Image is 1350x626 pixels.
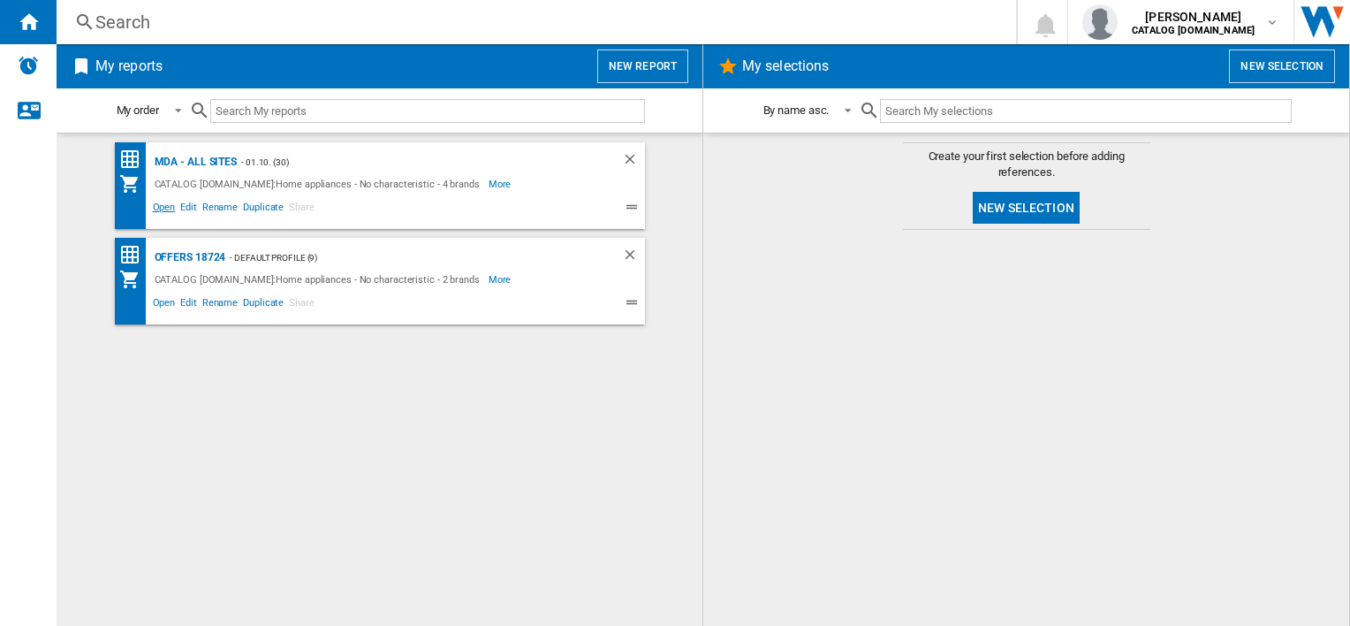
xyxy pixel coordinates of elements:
div: CATALOG [DOMAIN_NAME]:Home appliances - No characteristic - 2 brands [150,269,489,290]
div: By name asc. [763,103,830,117]
div: Delete [622,151,645,173]
div: My order [117,103,159,117]
div: offers 18724 [150,247,226,269]
span: Duplicate [240,199,286,220]
span: More [489,269,514,290]
input: Search My selections [880,99,1291,123]
div: Price Matrix [119,149,150,171]
div: My Assortment [119,269,150,290]
h2: My reports [92,50,166,83]
span: Rename [200,294,240,316]
span: Create your first selection before adding references. [903,149,1150,180]
span: Open [150,199,178,220]
img: profile.jpg [1082,4,1118,40]
span: Share [286,199,317,220]
span: Share [286,294,317,316]
div: - Default profile (9) [225,247,586,269]
span: [PERSON_NAME] [1132,8,1255,26]
span: Duplicate [240,294,286,316]
span: Rename [200,199,240,220]
span: More [489,173,514,195]
input: Search My reports [210,99,645,123]
h2: My selections [739,50,832,83]
div: Search [95,10,970,34]
img: alerts-logo.svg [18,55,39,76]
div: CATALOG [DOMAIN_NAME]:Home appliances - No characteristic - 4 brands [150,173,489,195]
span: Open [150,294,178,316]
button: New report [597,50,688,83]
button: New selection [973,192,1080,224]
div: My Assortment [119,173,150,195]
div: MDA - ALL SITES [150,151,238,173]
div: Price Matrix [119,244,150,266]
div: - 01.10. (30) [237,151,586,173]
span: Edit [178,294,200,316]
button: New selection [1229,50,1335,83]
b: CATALOG [DOMAIN_NAME] [1132,25,1255,36]
span: Edit [178,199,200,220]
div: Delete [622,247,645,269]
